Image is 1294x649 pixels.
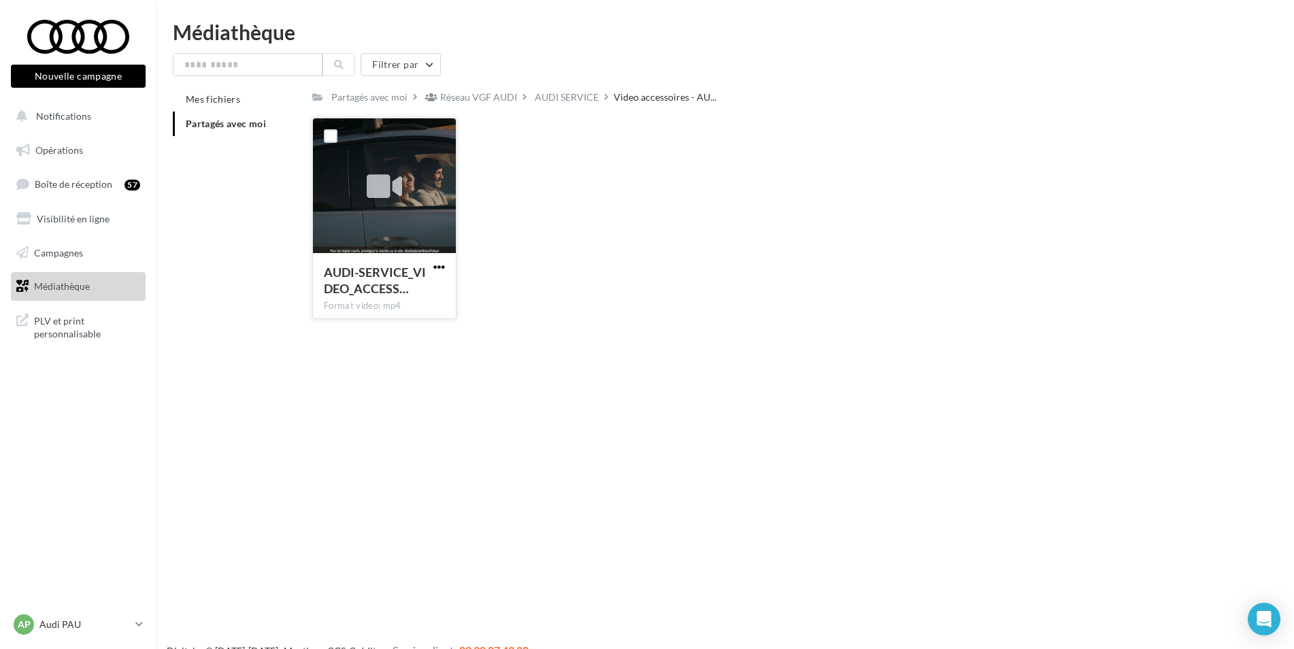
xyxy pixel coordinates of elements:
div: Partagés avec moi [331,90,408,104]
a: PLV et print personnalisable [8,306,148,346]
span: Opérations [35,144,83,156]
span: Médiathèque [34,280,90,292]
span: Visibilité en ligne [37,213,110,224]
button: Notifications [8,102,143,131]
span: Campagnes [34,246,83,258]
span: AP [18,618,31,631]
span: Mes fichiers [186,93,240,105]
a: AP Audi PAU [11,612,146,637]
div: 57 [125,180,140,190]
span: Boîte de réception [35,178,112,190]
div: AUDI SERVICE [535,90,599,104]
div: Réseau VGF AUDI [440,90,517,104]
div: Médiathèque [173,22,1278,42]
a: Médiathèque [8,272,148,301]
span: PLV et print personnalisable [34,312,140,341]
span: Notifications [36,110,91,122]
div: Format video: mp4 [324,300,445,312]
a: Visibilité en ligne [8,205,148,233]
div: Open Intercom Messenger [1248,603,1280,635]
a: Boîte de réception57 [8,169,148,199]
span: AUDI-SERVICE_VIDEO_ACCESSOIRES_1920x1080 [324,265,426,296]
a: Opérations [8,136,148,165]
span: Video accessoires - AU... [614,90,716,104]
p: Audi PAU [39,618,130,631]
button: Filtrer par [361,53,441,76]
a: Campagnes [8,239,148,267]
span: Partagés avec moi [186,118,266,129]
button: Nouvelle campagne [11,65,146,88]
